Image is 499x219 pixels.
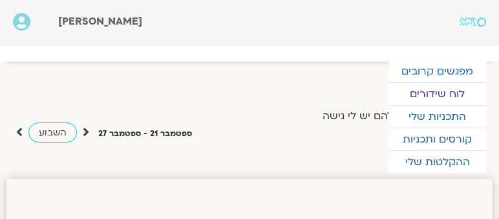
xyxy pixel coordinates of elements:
a: קורסים ותכניות [388,128,486,150]
span: השבוע [39,126,67,139]
a: לוח שידורים [388,83,486,105]
a: מפגשים קרובים [388,60,486,82]
a: ההקלטות שלי [388,151,486,173]
a: התכניות שלי [388,106,486,128]
a: השבוע [28,122,77,143]
p: ספטמבר 21 - ספטמבר 27 [98,127,192,141]
span: [PERSON_NAME] [58,14,142,29]
label: הצג רק הרצאות להם יש לי גישה [323,110,471,122]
